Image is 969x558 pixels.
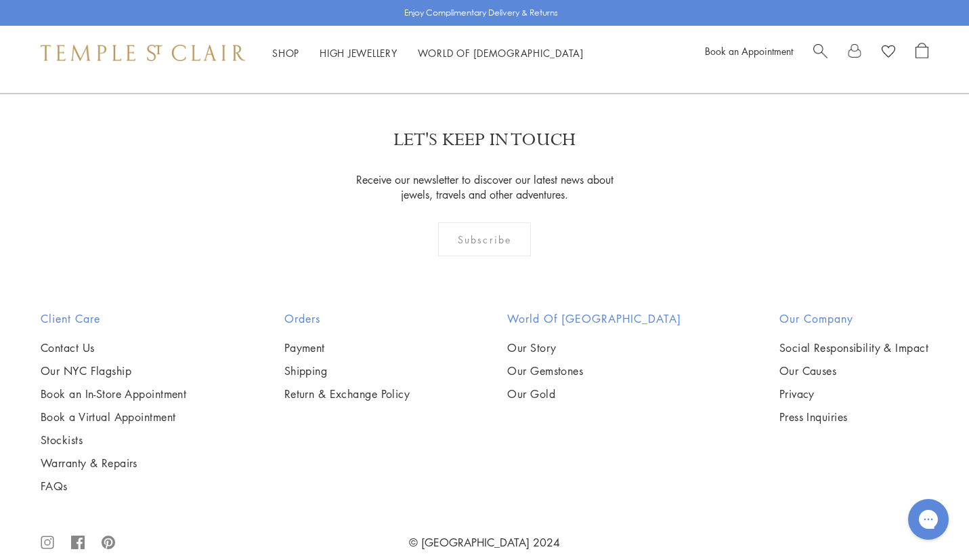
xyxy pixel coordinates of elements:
a: Our Gemstones [507,363,681,378]
a: Search [813,43,827,63]
p: LET'S KEEP IN TOUCH [393,128,576,152]
div: Subscribe [438,222,531,256]
a: Our NYC Flagship [41,363,186,378]
iframe: Gorgias live chat messenger [901,494,955,544]
a: Privacy [779,386,928,401]
a: Press Inquiries [779,410,928,424]
a: Our Story [507,340,681,355]
p: Enjoy Complimentary Delivery & Returns [404,6,558,20]
a: Warranty & Repairs [41,456,186,471]
a: Payment [284,340,410,355]
a: View Wishlist [882,43,895,63]
a: Our Gold [507,386,681,401]
h2: Client Care [41,311,186,327]
p: Receive our newsletter to discover our latest news about jewels, travels and other adventures. [347,172,622,202]
a: Return & Exchange Policy [284,386,410,401]
a: Book an In-Store Appointment [41,386,186,401]
a: Stockists [41,433,186,447]
a: High JewelleryHigh Jewellery [320,46,397,60]
a: © [GEOGRAPHIC_DATA] 2024 [409,535,560,550]
a: World of [DEMOGRAPHIC_DATA]World of [DEMOGRAPHIC_DATA] [418,46,584,60]
a: ShopShop [272,46,299,60]
a: FAQs [41,479,186,494]
a: Shipping [284,363,410,378]
h2: World of [GEOGRAPHIC_DATA] [507,311,681,327]
h2: Orders [284,311,410,327]
a: Book an Appointment [705,44,793,58]
a: Social Responsibility & Impact [779,340,928,355]
a: Contact Us [41,340,186,355]
a: Book a Virtual Appointment [41,410,186,424]
nav: Main navigation [272,45,584,62]
h2: Our Company [779,311,928,327]
img: Temple St. Clair [41,45,245,61]
a: Open Shopping Bag [916,43,928,63]
a: Our Causes [779,363,928,378]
